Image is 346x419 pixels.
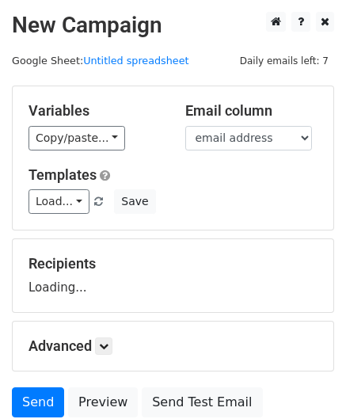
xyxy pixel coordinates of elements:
[29,337,317,355] h5: Advanced
[29,166,97,183] a: Templates
[12,387,64,417] a: Send
[12,12,334,39] h2: New Campaign
[185,102,318,120] h5: Email column
[29,255,317,296] div: Loading...
[234,52,334,70] span: Daily emails left: 7
[234,55,334,67] a: Daily emails left: 7
[29,189,89,214] a: Load...
[114,189,155,214] button: Save
[12,55,189,67] small: Google Sheet:
[68,387,138,417] a: Preview
[83,55,188,67] a: Untitled spreadsheet
[142,387,262,417] a: Send Test Email
[29,102,162,120] h5: Variables
[29,255,317,272] h5: Recipients
[29,126,125,150] a: Copy/paste...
